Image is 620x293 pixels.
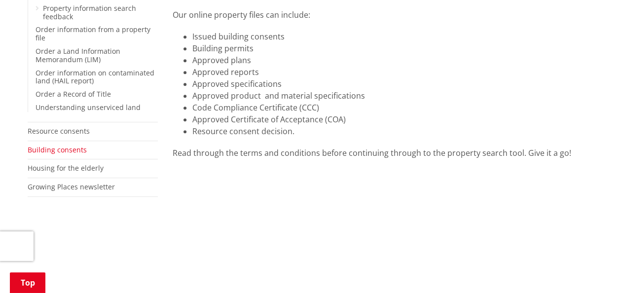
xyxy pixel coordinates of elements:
[10,272,45,293] a: Top
[43,3,136,21] a: Property information search feedback
[173,147,593,159] div: Read through the terms and conditions before continuing through to the property search tool. Give...
[192,113,593,125] li: Approved Certificate of Acceptance (COA)
[192,90,593,102] li: Approved product and material specifications
[36,89,111,99] a: Order a Record of Title
[192,102,593,113] li: Code Compliance Certificate (CCC)
[192,31,593,42] li: Issued building consents
[28,126,90,136] a: Resource consents
[28,182,115,191] a: Growing Places newsletter
[192,78,593,90] li: Approved specifications
[28,163,104,173] a: Housing for the elderly
[575,252,610,287] iframe: Messenger Launcher
[173,9,310,20] span: Our online property files can include:
[192,54,593,66] li: Approved plans
[192,66,593,78] li: Approved reports
[192,42,593,54] li: Building permits
[36,25,150,42] a: Order information from a property file
[36,103,141,112] a: Understanding unserviced land
[36,46,120,64] a: Order a Land Information Memorandum (LIM)
[28,145,87,154] a: Building consents
[36,68,154,86] a: Order information on contaminated land (HAIL report)
[192,125,593,137] li: Resource consent decision.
